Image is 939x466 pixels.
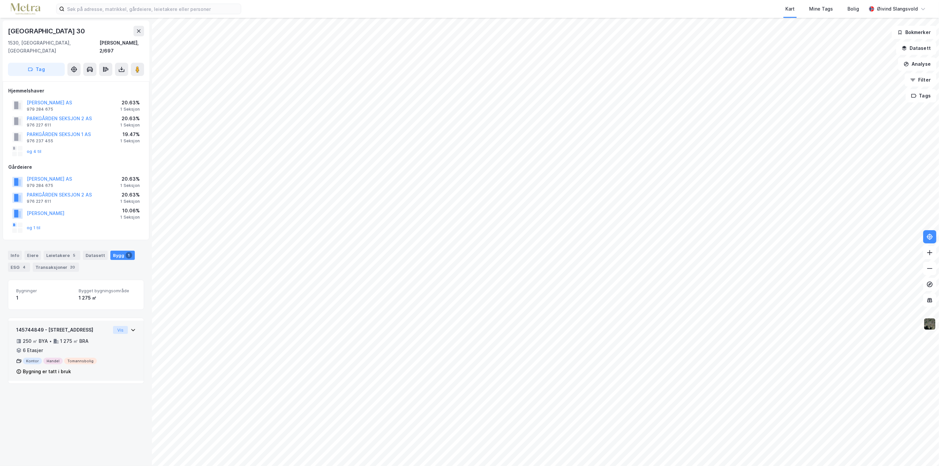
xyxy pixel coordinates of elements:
div: ESG [8,263,30,272]
span: Bygget bygningsområde [79,288,136,294]
div: 1 275 ㎡ [79,294,136,302]
div: Transaksjoner [33,263,79,272]
div: 1 [16,294,73,302]
div: 1 Seksjon [120,183,140,188]
div: 19.47% [120,130,140,138]
img: 9k= [923,318,936,330]
div: 145744849 - [STREET_ADDRESS] [16,326,110,334]
div: Info [8,251,22,260]
div: 976 227 611 [27,199,51,204]
div: 979 284 675 [27,107,53,112]
div: Kart [785,5,795,13]
div: 4 [21,264,27,270]
div: 20.63% [120,191,140,199]
div: Øivind Slangsvold [877,5,918,13]
div: [PERSON_NAME], 2/697 [99,39,144,55]
button: Tag [8,63,65,76]
div: 1 Seksjon [120,138,140,144]
div: 20.63% [120,115,140,123]
img: metra-logo.256734c3b2bbffee19d4.png [11,3,40,15]
div: Kontrollprogram for chat [906,434,939,466]
div: 1 Seksjon [120,215,140,220]
input: Søk på adresse, matrikkel, gårdeiere, leietakere eller personer [64,4,241,14]
div: 6 Etasjer [23,346,43,354]
div: 1 Seksjon [120,107,140,112]
div: Hjemmelshaver [8,87,144,95]
div: 20 [69,264,76,270]
div: 20.63% [120,99,140,107]
button: Analyse [898,57,936,71]
div: 250 ㎡ BYA [23,337,48,345]
div: Leietakere [44,251,80,260]
button: Datasett [896,42,936,55]
button: Bokmerker [892,26,936,39]
div: 1 Seksjon [120,123,140,128]
button: Tags [906,89,936,102]
div: Datasett [83,251,108,260]
div: 10.06% [120,207,140,215]
div: 1 Seksjon [120,199,140,204]
div: 5 [71,252,78,259]
div: [GEOGRAPHIC_DATA] 30 [8,26,86,36]
div: 976 227 611 [27,123,51,128]
button: Filter [905,73,936,87]
div: 1 [126,252,132,259]
div: Bygning er tatt i bruk [23,368,71,376]
div: 979 284 675 [27,183,53,188]
div: Eiere [24,251,41,260]
div: 976 237 455 [27,138,53,144]
div: 20.63% [120,175,140,183]
div: Gårdeiere [8,163,144,171]
div: Mine Tags [809,5,833,13]
button: Vis [113,326,128,334]
iframe: Chat Widget [906,434,939,466]
div: Bolig [847,5,859,13]
span: Bygninger [16,288,73,294]
div: 1 275 ㎡ BRA [60,337,89,345]
div: Bygg [110,251,135,260]
div: 1530, [GEOGRAPHIC_DATA], [GEOGRAPHIC_DATA] [8,39,99,55]
div: • [49,339,52,344]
